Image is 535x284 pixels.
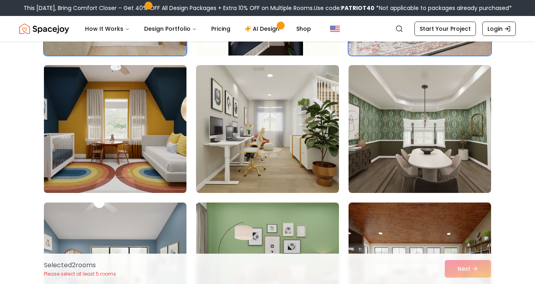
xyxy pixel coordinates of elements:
[341,4,374,12] b: PATRIOT40
[482,22,516,36] a: Login
[24,4,512,12] div: This [DATE], Bring Comfort Closer – Get 40% OFF All Design Packages + Extra 10% OFF on Multiple R...
[238,21,288,37] a: AI Design
[290,21,317,37] a: Shop
[44,271,116,277] p: Please select at least 5 rooms
[196,65,339,193] img: Room room-5
[205,21,237,37] a: Pricing
[19,21,69,37] img: Spacejoy Logo
[349,65,491,193] img: Room room-6
[314,4,374,12] span: Use code:
[79,21,317,37] nav: Main
[414,22,476,36] a: Start Your Project
[44,260,116,270] p: Selected 2 room s
[19,16,516,42] nav: Global
[330,24,340,34] img: United States
[40,62,190,196] img: Room room-4
[138,21,203,37] button: Design Portfolio
[79,21,136,37] button: How It Works
[19,21,69,37] a: Spacejoy
[374,4,512,12] span: *Not applicable to packages already purchased*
